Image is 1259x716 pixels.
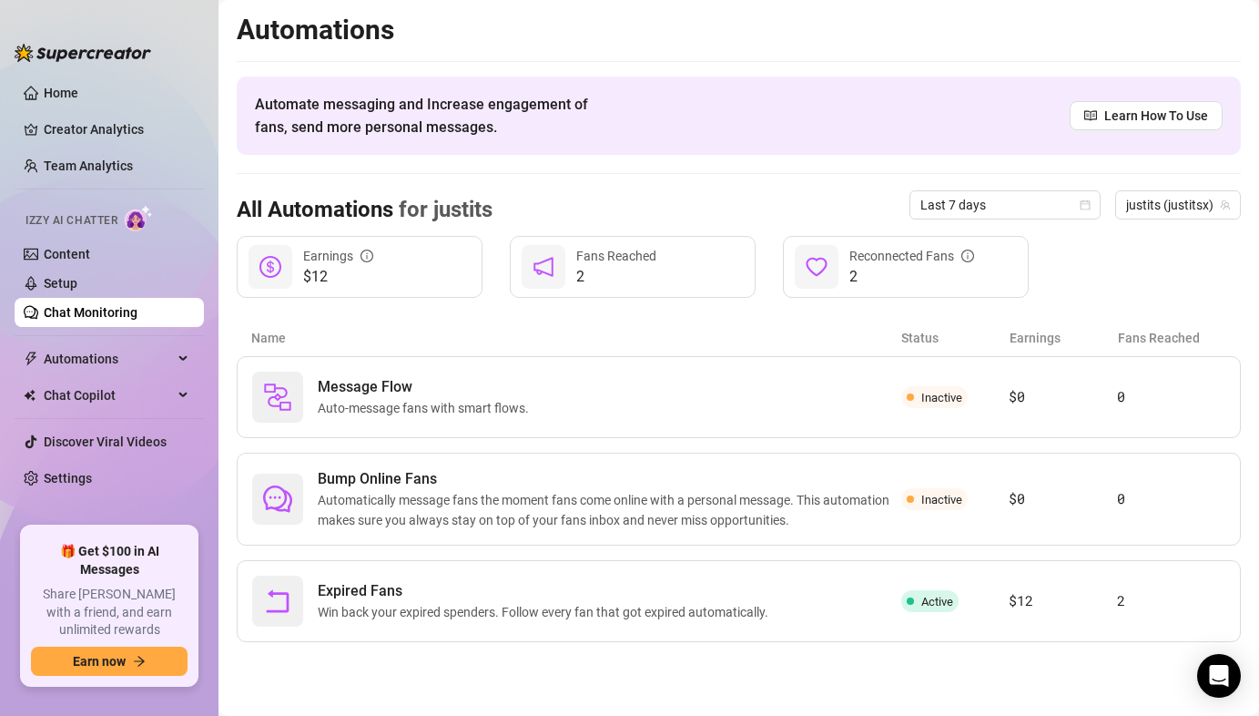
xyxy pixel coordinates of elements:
[44,159,133,173] a: Team Analytics
[901,328,1010,348] article: Status
[921,391,962,404] span: Inactive
[24,389,36,402] img: Chat Copilot
[25,212,117,230] span: Izzy AI Chatter
[1118,328,1226,348] article: Fans Reached
[263,485,292,514] span: comment
[1126,191,1230,219] span: justits (justitsx)
[133,655,146,668] span: arrow-right
[1010,328,1118,348] article: Earnings
[1009,386,1117,408] article: $0
[318,490,901,530] span: Automatically message fans the moment fans come online with a personal message. This automation m...
[533,256,554,278] span: notification
[318,376,536,398] span: Message Flow
[1104,106,1208,126] span: Learn How To Use
[1080,199,1091,210] span: calendar
[237,196,492,225] h3: All Automations
[44,247,90,261] a: Content
[318,580,776,602] span: Expired Fans
[44,115,189,144] a: Creator Analytics
[44,86,78,100] a: Home
[15,44,151,62] img: logo-BBDzfeDw.svg
[360,250,373,262] span: info-circle
[31,647,188,676] button: Earn nowarrow-right
[576,249,656,263] span: Fans Reached
[576,266,656,288] span: 2
[318,602,776,622] span: Win back your expired spenders. Follow every fan that got expired automatically.
[1070,101,1223,130] a: Learn How To Use
[303,246,373,266] div: Earnings
[251,328,901,348] article: Name
[1117,488,1225,510] article: 0
[1084,109,1097,122] span: read
[44,435,167,449] a: Discover Viral Videos
[255,93,605,138] span: Automate messaging and Increase engagement of fans, send more personal messages.
[921,493,962,506] span: Inactive
[806,256,827,278] span: heart
[849,266,974,288] span: 2
[263,383,292,412] img: svg%3e
[849,246,974,266] div: Reconnected Fans
[44,471,92,486] a: Settings
[73,654,126,669] span: Earn now
[1009,488,1117,510] article: $0
[44,305,137,320] a: Chat Monitoring
[921,595,953,609] span: Active
[1117,386,1225,408] article: 0
[24,352,38,366] span: thunderbolt
[44,381,173,410] span: Chat Copilot
[125,205,153,231] img: AI Chatter
[263,587,292,616] span: rollback
[318,468,901,490] span: Bump Online Fans
[1220,199,1231,210] span: team
[920,191,1090,219] span: Last 7 days
[303,266,373,288] span: $12
[31,543,188,578] span: 🎁 Get $100 in AI Messages
[237,13,1241,47] h2: Automations
[31,586,188,639] span: Share [PERSON_NAME] with a friend, and earn unlimited rewards
[259,256,281,278] span: dollar
[1009,590,1117,612] article: $12
[1117,590,1225,612] article: 2
[961,250,974,262] span: info-circle
[44,344,173,373] span: Automations
[1197,654,1241,698] div: Open Intercom Messenger
[318,398,536,418] span: Auto-message fans with smart flows.
[44,276,77,291] a: Setup
[393,197,492,222] span: for justits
